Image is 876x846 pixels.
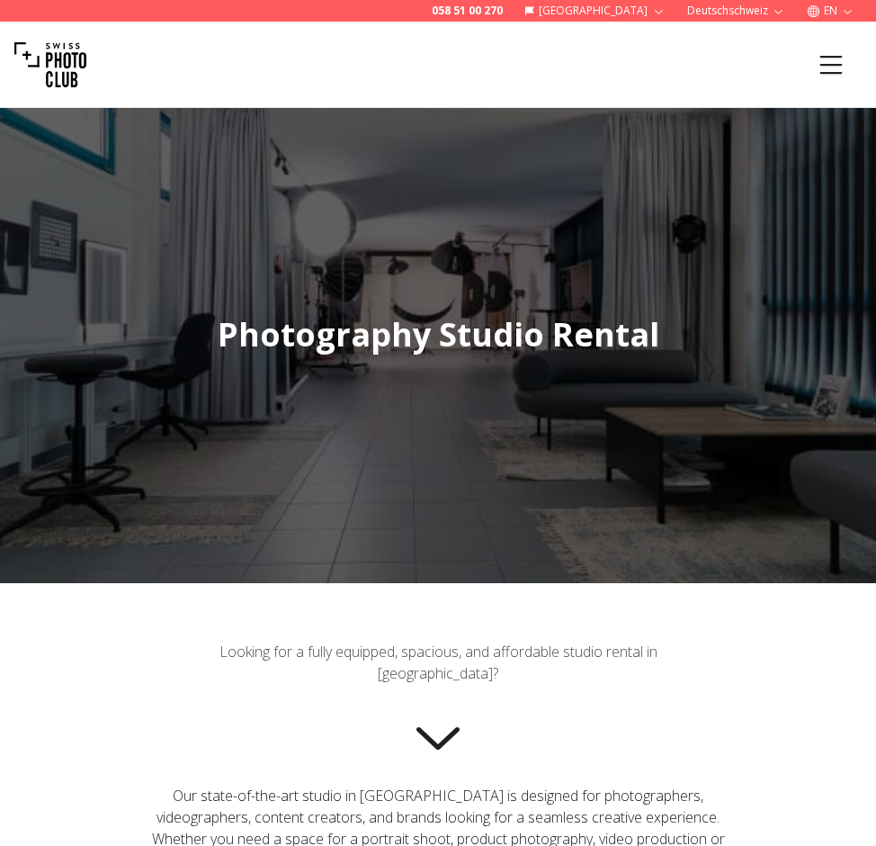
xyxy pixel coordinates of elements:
[14,29,86,101] img: Swiss photo club
[218,312,659,356] span: Photography Studio Rental
[219,642,657,683] span: Looking for a fully equipped, spacious, and affordable studio rental in [GEOGRAPHIC_DATA]?
[432,4,503,18] a: 058 51 00 270
[800,34,862,95] button: Menu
